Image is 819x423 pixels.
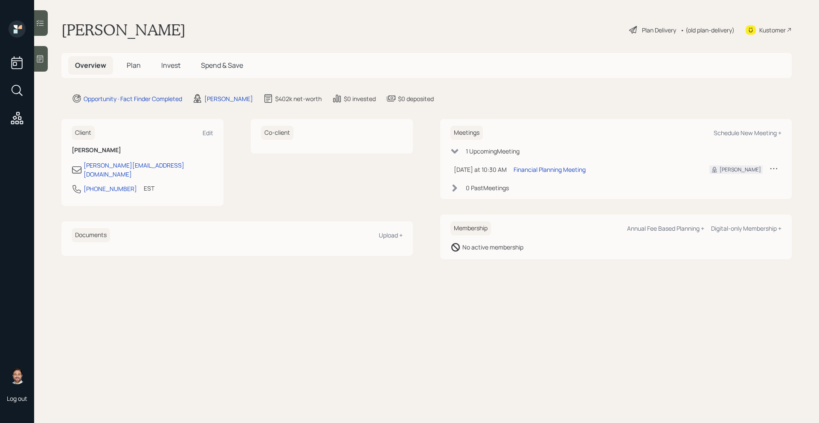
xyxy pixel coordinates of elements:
[61,20,186,39] h1: [PERSON_NAME]
[84,94,182,103] div: Opportunity · Fact Finder Completed
[720,166,761,174] div: [PERSON_NAME]
[759,26,786,35] div: Kustomer
[680,26,735,35] div: • (old plan-delivery)
[201,61,243,70] span: Spend & Save
[72,147,213,154] h6: [PERSON_NAME]
[84,184,137,193] div: [PHONE_NUMBER]
[203,129,213,137] div: Edit
[466,183,509,192] div: 0 Past Meeting s
[127,61,141,70] span: Plan
[72,126,95,140] h6: Client
[714,129,781,137] div: Schedule New Meeting +
[344,94,376,103] div: $0 invested
[7,394,27,403] div: Log out
[454,165,507,174] div: [DATE] at 10:30 AM
[275,94,322,103] div: $402k net-worth
[144,184,154,193] div: EST
[711,224,781,232] div: Digital-only Membership +
[450,126,483,140] h6: Meetings
[261,126,293,140] h6: Co-client
[72,228,110,242] h6: Documents
[379,231,403,239] div: Upload +
[398,94,434,103] div: $0 deposited
[75,61,106,70] span: Overview
[514,165,586,174] div: Financial Planning Meeting
[161,61,180,70] span: Invest
[450,221,491,235] h6: Membership
[84,161,213,179] div: [PERSON_NAME][EMAIL_ADDRESS][DOMAIN_NAME]
[462,243,523,252] div: No active membership
[627,224,704,232] div: Annual Fee Based Planning +
[204,94,253,103] div: [PERSON_NAME]
[642,26,676,35] div: Plan Delivery
[9,367,26,384] img: michael-russo-headshot.png
[466,147,520,156] div: 1 Upcoming Meeting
